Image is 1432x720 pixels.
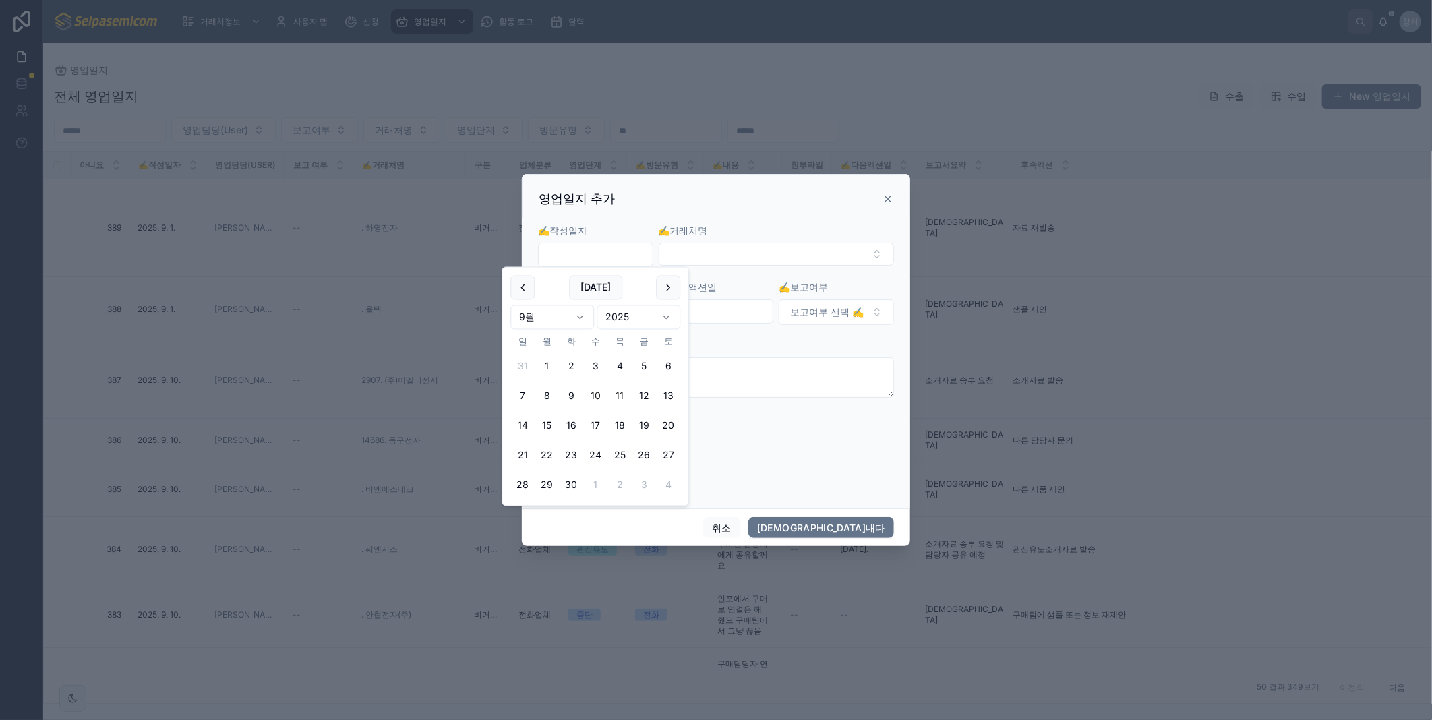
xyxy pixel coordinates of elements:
button: 2025년 10월 3일 금요일 [632,473,656,498]
button: 2025년 9월 17일 수요일 [583,414,607,438]
button: 취소 [703,517,740,539]
button: [DEMOGRAPHIC_DATA]내다 [748,517,894,539]
button: 2025년 9월 18일 목요일 [607,414,632,438]
button: 2025년 9월 16일 화요일 [559,414,583,438]
th: 토요일 [656,335,680,349]
button: 2025년 9월 19일 금요일 [632,414,656,438]
button: 2025년 9월 30일 화요일 [559,473,583,498]
button: 2025년 9월 2일 화요일 [559,355,583,379]
th: 월요일 [535,335,559,349]
button: 2025년 9월 14일 일요일 [510,414,535,438]
button: 2025년 9월 28일 일요일 [510,473,535,498]
button: 선택 버튼 [659,243,894,266]
button: 2025년 8월 31일 일요일 [510,355,535,379]
button: 2025년 9월 1일 월요일 [535,355,559,379]
button: 2025년 9월 3일 수요일 [583,355,607,379]
th: 화요일 [559,335,583,349]
button: 2025년 9월 8일 월요일 [535,384,559,409]
button: 2025년 9월 15일 월요일 [535,414,559,438]
button: 2025년 9월 29일 월요일 [535,473,559,498]
button: 2025년 9월 7일 일요일 [510,384,535,409]
table: 9월 2025 [510,335,680,498]
th: 목요일 [607,335,632,349]
button: 선택 버튼 [779,299,894,325]
button: 2025년 9월 27일 토요일 [656,444,680,468]
th: 금요일 [632,335,656,349]
button: 2025년 9월 12일 금요일 [632,384,656,409]
button: 2025년 9월 20일 토요일 [656,414,680,438]
button: 2025년 9월 23일 화요일 [559,444,583,468]
button: 2025년 10월 4일 토요일 [656,473,680,498]
th: 수요일 [583,335,607,349]
button: 2025년 9월 6일 토요일 [656,355,680,379]
button: 2025년 10월 1일 수요일 [583,473,607,498]
h3: 영업일지 추가 [539,191,615,207]
button: 2025년 9월 22일 월요일 [535,444,559,468]
button: Today, 2025년 9월 10일 수요일 [583,384,607,409]
button: 2025년 9월 4일 목요일 [607,355,632,379]
button: 2025년 9월 11일 목요일 [607,384,632,409]
span: 보고여부 선택 ✍️ [790,305,864,319]
button: 2025년 9월 26일 금요일 [632,444,656,468]
button: [DATE] [569,276,622,300]
span: ✍️거래처명 [659,224,708,236]
button: 2025년 10월 2일 목요일 [607,473,632,498]
button: 2025년 9월 5일 금요일 [632,355,656,379]
span: ✍️보고여부 [779,281,828,293]
button: 2025년 9월 9일 화요일 [559,384,583,409]
button: 2025년 9월 13일 토요일 [656,384,680,409]
button: 2025년 9월 24일 수요일 [583,444,607,468]
span: ✍️작성일자 [538,224,587,236]
button: 2025년 9월 21일 일요일 [510,444,535,468]
th: 일요일 [510,335,535,349]
button: 2025년 9월 25일 목요일 [607,444,632,468]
